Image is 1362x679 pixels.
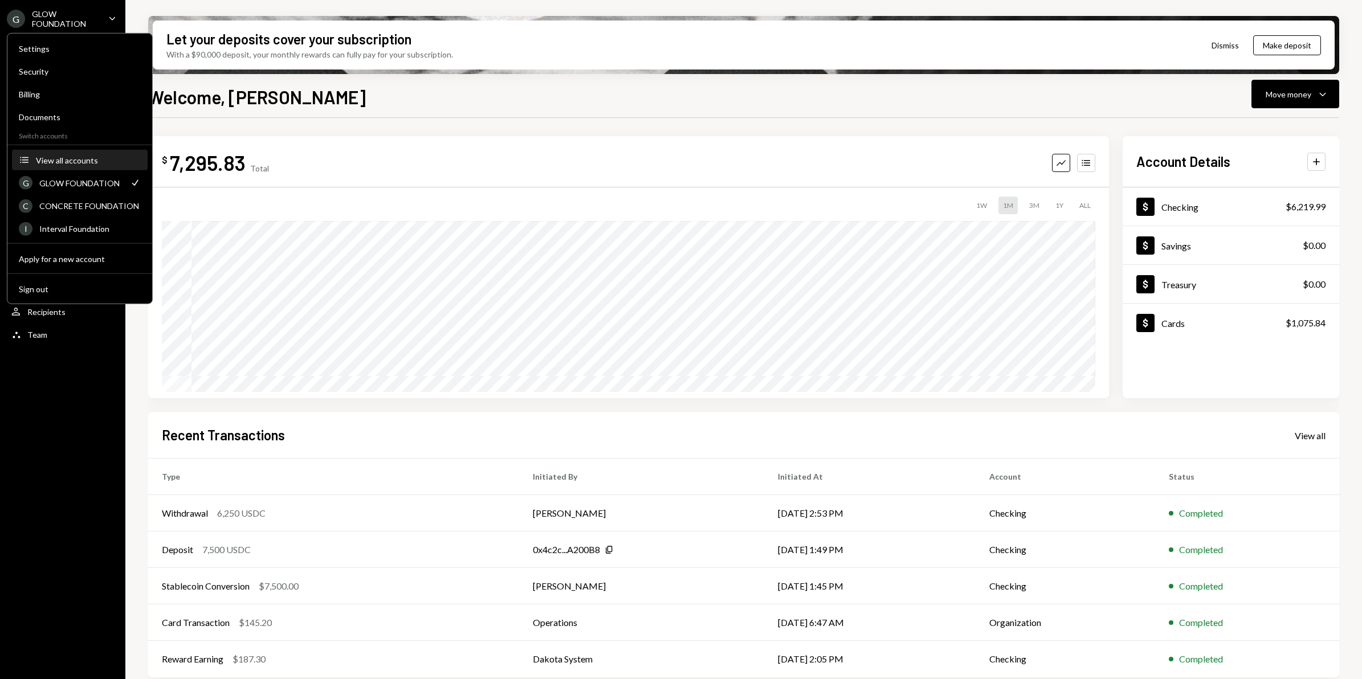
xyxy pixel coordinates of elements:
a: Cards$1,075.84 [1123,304,1339,342]
div: View all accounts [36,155,141,165]
h2: Recent Transactions [162,426,285,444]
td: [DATE] 6:47 AM [764,604,976,641]
td: [PERSON_NAME] [519,495,764,531]
th: Initiated By [519,459,764,495]
td: Organization [976,604,1155,641]
button: Apply for a new account [12,249,148,269]
button: Sign out [12,279,148,300]
h2: Account Details [1136,152,1230,171]
div: Completed [1179,616,1223,629]
div: Settings [19,44,141,54]
div: Switch accounts [7,129,152,140]
div: GLOW FOUNDATION [39,178,123,187]
div: Savings [1161,240,1191,251]
div: Completed [1179,543,1223,557]
div: $7,500.00 [259,579,299,593]
td: [DATE] 1:49 PM [764,531,976,568]
button: Dismiss [1197,32,1253,59]
div: $145.20 [239,616,272,629]
td: Checking [976,531,1155,568]
div: G [7,10,25,28]
div: With a $90,000 deposit, your monthly rewards can fully pay for your subscription. [166,48,453,60]
div: 6,250 USDC [217,506,266,520]
th: Account [976,459,1155,495]
div: Completed [1179,506,1223,520]
td: [DATE] 2:53 PM [764,495,976,531]
th: Initiated At [764,459,976,495]
a: View all [1295,429,1326,441]
div: 0x4c2c...A200B8 [533,543,600,557]
div: 3M [1025,197,1044,214]
div: 7,295.83 [170,150,246,175]
div: Total [250,163,269,173]
h1: Welcome, [PERSON_NAME] [148,85,366,108]
div: Security [19,67,141,76]
div: 1W [972,197,992,214]
div: $6,219.99 [1286,200,1326,214]
div: Stablecoin Conversion [162,579,250,593]
td: [DATE] 2:05 PM [764,641,976,677]
div: $0.00 [1303,277,1326,291]
a: Savings$0.00 [1123,226,1339,264]
div: Billing [19,89,141,99]
td: [PERSON_NAME] [519,568,764,604]
div: Interval Foundation [39,224,141,234]
div: $187.30 [233,652,266,666]
td: [DATE] 1:45 PM [764,568,976,604]
td: Operations [519,604,764,641]
th: Status [1155,459,1340,495]
td: Checking [976,495,1155,531]
a: Treasury$0.00 [1123,265,1339,303]
div: View all [1295,430,1326,441]
div: Apply for a new account [19,253,141,263]
a: Checking$6,219.99 [1123,187,1339,226]
button: View all accounts [12,150,148,171]
div: CONCRETE FOUNDATION [39,201,141,211]
a: Documents [12,107,148,127]
th: Type [148,459,519,495]
div: Let your deposits cover your subscription [166,30,411,48]
div: Documents [19,112,141,122]
td: Dakota System [519,641,764,677]
a: CCONCRETE FOUNDATION [12,195,148,216]
div: ALL [1075,197,1095,214]
a: Settings [12,38,148,59]
a: Billing [12,84,148,104]
div: Deposit [162,543,193,557]
div: Cards [1161,318,1185,329]
button: Make deposit [1253,35,1321,55]
div: Reward Earning [162,652,223,666]
div: G [19,176,32,190]
div: Recipients [27,307,66,317]
div: Completed [1179,579,1223,593]
a: Team [7,324,119,345]
div: 1Y [1051,197,1068,214]
div: Treasury [1161,279,1196,290]
div: C [19,199,32,212]
div: Card Transaction [162,616,230,629]
div: Move money [1266,88,1311,100]
td: Checking [976,568,1155,604]
div: Completed [1179,652,1223,666]
td: Checking [976,641,1155,677]
div: 1M [998,197,1018,214]
div: Checking [1161,202,1198,212]
div: 7,500 USDC [202,543,251,557]
a: IInterval Foundation [12,218,148,239]
button: Move money [1251,80,1339,108]
div: Team [27,330,47,340]
div: $ [162,154,168,166]
a: Recipients [7,301,119,322]
div: GLOW FOUNDATION [32,9,99,28]
div: $1,075.84 [1286,316,1326,330]
a: Security [12,61,148,81]
div: I [19,222,32,235]
div: Sign out [19,284,141,293]
div: $0.00 [1303,239,1326,252]
div: Withdrawal [162,506,208,520]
